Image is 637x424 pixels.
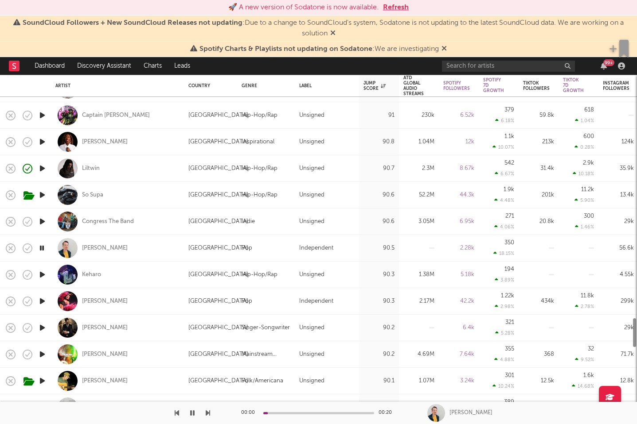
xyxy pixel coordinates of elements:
div: Independent [299,243,333,254]
div: Independent [299,296,333,307]
div: 13.4k [603,190,634,200]
div: 4.48 % [494,197,514,203]
div: Unsigned [299,216,324,227]
a: Leads [168,57,196,75]
div: 2.9k [583,160,594,166]
div: 6.67 % [495,171,514,177]
div: Country [188,83,228,89]
a: [PERSON_NAME] [82,244,128,252]
input: Search for artists [442,61,575,72]
a: [PERSON_NAME] [82,324,128,332]
div: Hip-Hop/Rap [242,190,277,200]
div: 2.3M [403,163,434,174]
div: 542 [504,160,514,166]
div: [PERSON_NAME] [82,377,128,385]
div: [GEOGRAPHIC_DATA] [188,376,248,386]
div: 4.69M [403,349,434,360]
div: 434k [523,296,554,307]
div: 9.52 % [575,357,594,362]
div: 355 [505,346,514,352]
div: Instagram Followers [603,81,629,91]
div: [GEOGRAPHIC_DATA] [188,296,248,307]
div: 44.3k [443,190,474,200]
div: [GEOGRAPHIC_DATA] [188,137,248,147]
a: Charts [137,57,168,75]
a: Keharo [82,271,101,279]
div: 379 [504,107,514,113]
a: [PERSON_NAME] [82,138,128,146]
div: 11.2k [581,187,594,193]
div: 3.89 % [495,277,514,283]
div: 4.88 % [494,357,514,362]
div: 12.5k [523,376,554,386]
div: 4.06 % [494,224,514,230]
div: Folk/Americana [242,376,283,386]
div: Genre [242,83,286,89]
div: 71.7k [603,349,634,360]
div: 2.78 % [575,304,594,309]
div: 1.6k [583,373,594,378]
a: Captain [PERSON_NAME] [82,112,150,119]
div: 1.04M [403,137,434,147]
span: SoundCloud Followers + New SoundCloud Releases not updating [23,19,242,27]
div: 00:20 [379,408,396,418]
div: 42.2k [443,296,474,307]
div: Unsigned [299,349,324,360]
a: [PERSON_NAME] [82,297,128,305]
div: [GEOGRAPHIC_DATA] [188,243,248,254]
button: Refresh [383,2,409,13]
div: Liltwin [82,165,100,173]
div: 59.8k [523,110,554,121]
div: 90.1 [363,376,395,386]
div: Unsigned [299,163,324,174]
div: Unsigned [299,323,324,333]
div: Unsigned [299,110,324,121]
div: 1.1k [504,134,514,139]
div: 1.46 % [575,224,594,230]
div: 10.07 % [492,144,514,150]
a: [PERSON_NAME] [82,351,128,358]
button: 99+ [601,62,607,69]
div: 6.95k [443,216,474,227]
div: Unsigned [299,270,324,280]
div: Hip-Hop/Rap [242,163,277,174]
div: 7.64k [443,349,474,360]
div: 10.24 % [492,383,514,389]
div: [GEOGRAPHIC_DATA] [188,349,248,360]
div: 90.2 [363,323,395,333]
div: 368 [523,349,554,360]
div: [GEOGRAPHIC_DATA] [188,110,248,121]
div: 29k [603,323,634,333]
div: 56.6k [603,243,634,254]
div: [GEOGRAPHIC_DATA] [188,323,248,333]
div: Label [299,83,350,89]
div: 11.8k [581,293,594,299]
div: 194 [504,266,514,272]
div: Singer-Songwriter [242,323,290,333]
a: So Supa [82,191,103,199]
div: 90.3 [363,270,395,280]
div: 5.28 % [495,330,514,336]
div: 29k [603,216,634,227]
div: 5.18k [443,270,474,280]
div: Indie [242,216,255,227]
div: 1.22k [501,293,514,299]
div: 90.6 [363,190,395,200]
div: Jump Score [363,81,386,91]
div: 350 [504,240,514,246]
div: 600 [583,134,594,139]
div: 271 [505,213,514,219]
div: 🚀 A new version of Sodatone is now available. [228,2,379,13]
div: 6.52k [443,110,474,121]
div: 1.9k [504,187,514,193]
div: Spotify Followers [443,81,470,91]
div: 99 + [603,59,614,66]
div: 3.24k [443,376,474,386]
div: 1.04 % [575,118,594,123]
div: Artist [55,83,175,89]
a: Discovery Assistant [71,57,137,75]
